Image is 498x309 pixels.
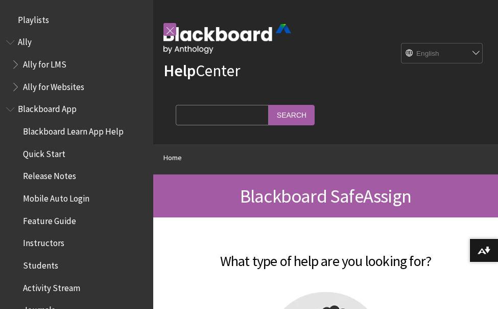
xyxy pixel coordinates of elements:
[18,34,32,48] span: Ally
[23,123,124,137] span: Blackboard Learn App Help
[23,279,80,293] span: Activity Stream
[23,145,65,159] span: Quick Start
[401,43,483,64] select: Site Language Selector
[269,105,315,125] input: Search
[6,11,147,29] nav: Book outline for Playlists
[163,24,291,54] img: Blackboard by Anthology
[163,60,196,81] strong: Help
[163,151,182,164] a: Home
[163,60,240,81] a: HelpCenter
[23,212,76,226] span: Feature Guide
[6,34,147,96] nav: Book outline for Anthology Ally Help
[18,11,49,25] span: Playlists
[174,238,478,272] h2: What type of help are you looking for?
[23,190,89,204] span: Mobile Auto Login
[23,56,66,70] span: Ally for LMS
[23,78,84,92] span: Ally for Websites
[23,168,76,182] span: Release Notes
[23,257,58,271] span: Students
[23,235,64,249] span: Instructors
[18,101,77,115] span: Blackboard App
[240,184,411,208] span: Blackboard SafeAssign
